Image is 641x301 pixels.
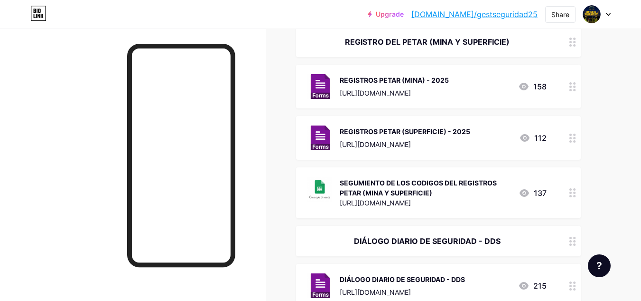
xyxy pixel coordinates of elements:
img: REGISTROS PETAR (MINA) - 2025 [307,74,332,99]
div: 158 [518,81,547,92]
img: REGISTROS PETAR (SUPERFICIE) - 2025 [307,126,332,150]
div: SEGUMIENTO DE LOS CODIGOS DEL REGISTROS PETAR (MINA Y SUPERFICIE) [340,178,511,198]
img: SEGUMIENTO DE LOS CODIGOS DEL REGISTROS PETAR (MINA Y SUPERFICIE) [307,177,332,202]
a: [DOMAIN_NAME]/gestseguridad25 [411,9,538,20]
img: Jennifer Ramirez [583,5,601,23]
div: REGISTROS PETAR (SUPERFICIE) - 2025 [340,126,470,136]
div: DIÁLOGO DIARIO DE SEGURIDAD - DDS [307,235,547,247]
div: Share [551,10,569,19]
div: [URL][DOMAIN_NAME] [340,287,465,297]
a: Upgrade [368,10,404,18]
div: [URL][DOMAIN_NAME] [340,139,470,149]
div: 112 [519,132,547,144]
div: [URL][DOMAIN_NAME] [340,88,449,98]
div: REGISTRO DEL PETAR (MINA Y SUPERFICIE) [307,36,547,48]
img: DIÁLOGO DIARIO DE SEGURIDAD - DDS [307,273,332,298]
div: [URL][DOMAIN_NAME] [340,198,511,208]
div: DIÁLOGO DIARIO DE SEGURIDAD - DDS [340,274,465,284]
div: REGISTROS PETAR (MINA) - 2025 [340,75,449,85]
div: 215 [518,280,547,291]
div: 137 [519,187,547,199]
